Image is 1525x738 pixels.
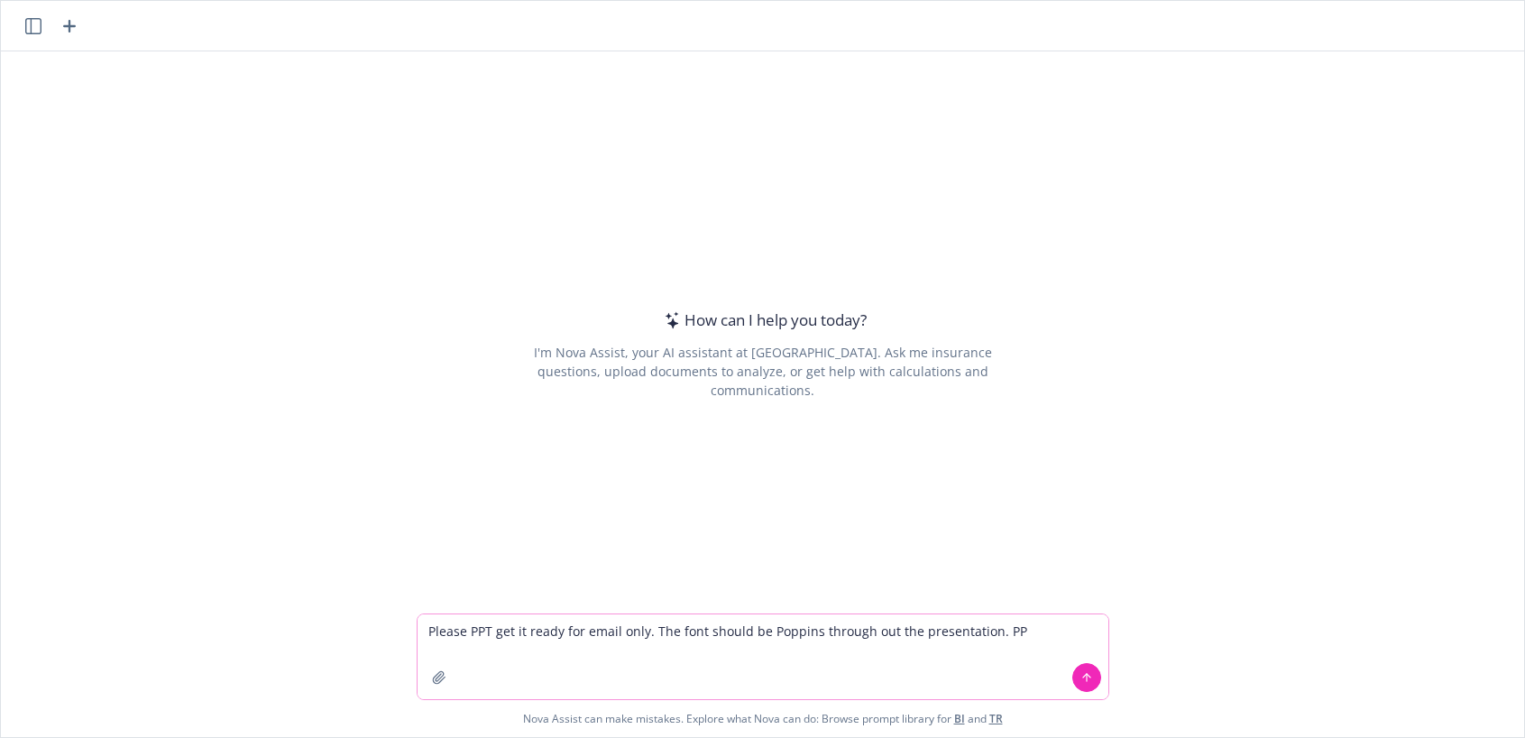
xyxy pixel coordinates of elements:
a: BI [954,711,965,726]
div: I'm Nova Assist, your AI assistant at [GEOGRAPHIC_DATA]. Ask me insurance questions, upload docum... [509,343,1016,400]
textarea: Please PPT get it ready for email only. The font should be Poppins through out the presentation. PP [418,614,1108,699]
div: How can I help you today? [659,309,867,332]
span: Nova Assist can make mistakes. Explore what Nova can do: Browse prompt library for and [8,700,1517,737]
a: TR [989,711,1003,726]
